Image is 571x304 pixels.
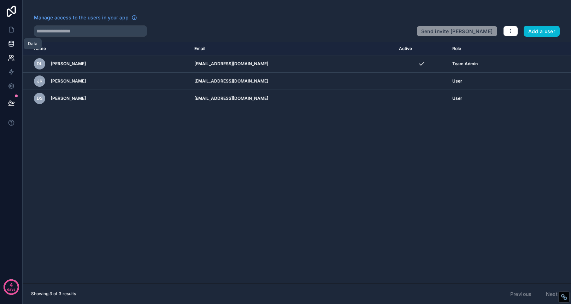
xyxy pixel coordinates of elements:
div: scrollable content [23,42,571,284]
div: Data [28,41,37,47]
span: User [452,78,462,84]
span: [PERSON_NAME] [51,96,86,101]
span: DS [37,96,43,101]
p: days [7,284,16,294]
span: Team Admin [452,61,478,67]
span: Showing 3 of 3 results [31,291,76,297]
div: Restore Info Box &#10;&#10;NoFollow Info:&#10; META-Robots NoFollow: &#09;false&#10; META-Robots ... [561,294,567,300]
td: [EMAIL_ADDRESS][DOMAIN_NAME] [190,73,395,90]
span: DL [37,61,42,67]
th: Role [448,42,532,55]
span: JK [37,78,42,84]
button: Add a user [524,26,560,37]
p: 4 [10,281,13,288]
span: User [452,96,462,101]
th: Email [190,42,395,55]
th: Active [395,42,448,55]
span: [PERSON_NAME] [51,61,86,67]
td: [EMAIL_ADDRESS][DOMAIN_NAME] [190,55,395,73]
th: Name [23,42,190,55]
a: Manage access to the users in your app [34,14,137,21]
td: [EMAIL_ADDRESS][DOMAIN_NAME] [190,90,395,107]
span: Manage access to the users in your app [34,14,129,21]
span: [PERSON_NAME] [51,78,86,84]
